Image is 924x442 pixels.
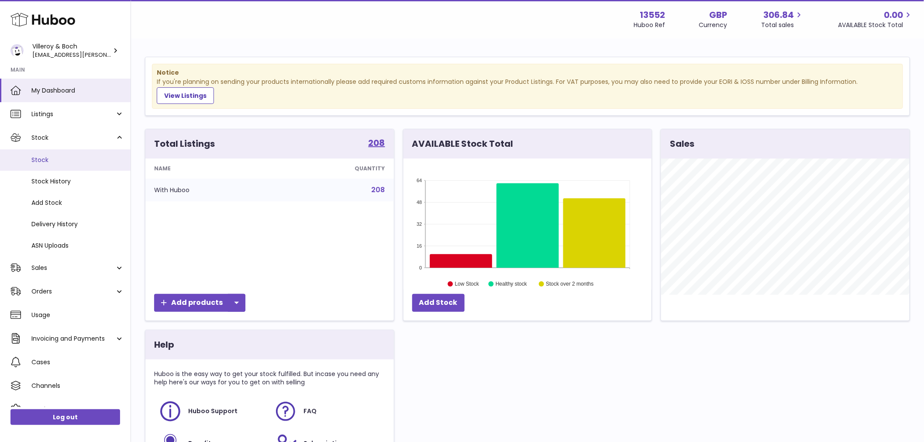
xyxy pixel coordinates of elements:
span: Orders [31,287,115,296]
text: Stock over 2 months [546,281,593,287]
th: Quantity [276,159,394,179]
a: View Listings [157,87,214,104]
h3: Sales [670,138,694,150]
span: Stock [31,134,115,142]
span: Settings [31,405,124,414]
text: 64 [417,178,422,183]
span: Channels [31,382,124,390]
h3: Total Listings [154,138,215,150]
span: Invoicing and Payments [31,335,115,343]
a: 208 [369,138,385,149]
text: 0 [419,265,422,270]
span: Usage [31,311,124,319]
text: 16 [417,243,422,249]
span: Listings [31,110,115,118]
span: Cases [31,358,124,366]
div: Currency [699,21,727,29]
strong: 208 [369,138,385,147]
a: Log out [10,409,120,425]
a: Add Stock [412,294,465,312]
strong: Notice [157,69,898,77]
text: 48 [417,200,422,205]
a: 306.84 Total sales [762,9,804,29]
a: 0.00 AVAILABLE Stock Total [838,9,914,29]
span: Total sales [762,21,804,29]
span: Stock [31,156,124,164]
span: [EMAIL_ADDRESS][PERSON_NAME][DOMAIN_NAME] [32,50,177,59]
div: Huboo Ref [634,21,665,29]
a: Huboo Support [159,400,265,423]
a: FAQ [274,400,380,423]
div: If you're planning on sending your products internationally please add required customs informati... [157,78,898,104]
span: My Dashboard [31,86,124,95]
text: Healthy stock [496,281,528,287]
img: liu.rosanne@villeroy-boch.com [10,44,24,57]
a: 208 [372,185,385,195]
span: Huboo Support [188,407,238,415]
th: Name [145,159,276,179]
span: AVAILABLE Stock Total [838,21,914,29]
h3: Help [154,339,174,351]
a: Add products [154,294,245,312]
span: 306.84 [764,9,794,21]
strong: 13552 [640,9,665,21]
span: ASN Uploads [31,242,124,250]
h3: AVAILABLE Stock Total [412,138,514,150]
span: Add Stock [31,199,124,207]
text: 32 [417,221,422,227]
span: Stock History [31,177,124,186]
strong: GBP [710,9,727,21]
div: Villeroy & Boch [32,42,111,59]
td: With Huboo [145,179,276,201]
p: Huboo is the easy way to get your stock fulfilled. But incase you need any help here's our ways f... [154,370,385,387]
span: Sales [31,264,115,272]
span: 0.00 [884,9,903,21]
text: Low Stock [455,281,479,287]
span: FAQ [303,407,317,415]
span: Delivery History [31,220,124,228]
